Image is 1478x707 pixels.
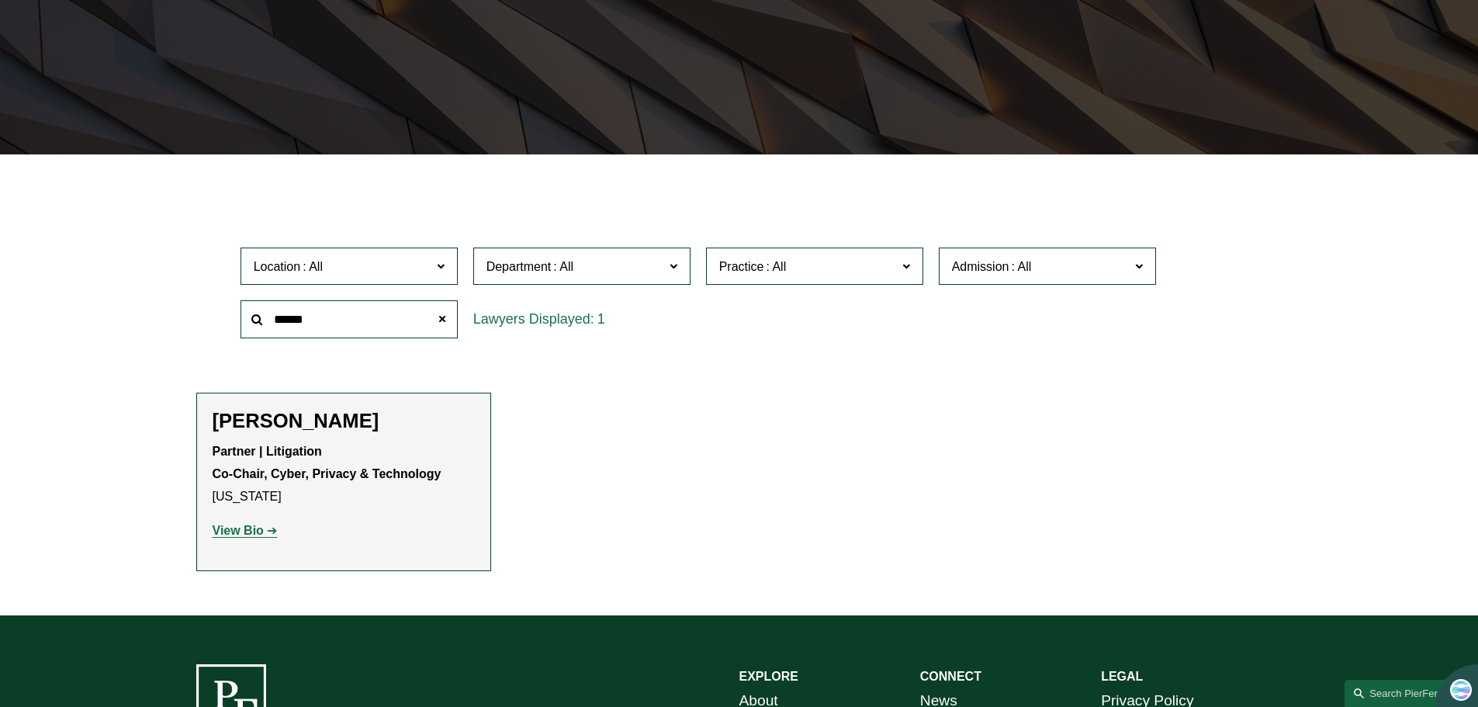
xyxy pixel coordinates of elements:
strong: CONNECT [920,670,981,683]
p: [US_STATE] [213,441,475,508]
strong: Partner | Litigation Co-Chair, Cyber, Privacy & Technology [213,445,441,480]
span: Admission [952,260,1009,273]
strong: LEGAL [1101,670,1143,683]
strong: View Bio [213,524,264,537]
span: 1 [597,311,605,327]
h2: [PERSON_NAME] [213,409,475,433]
strong: EXPLORE [739,670,798,683]
span: Department [486,260,552,273]
a: Search this site [1345,680,1453,707]
span: Location [254,260,301,273]
a: View Bio [213,524,278,537]
span: Practice [719,260,764,273]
